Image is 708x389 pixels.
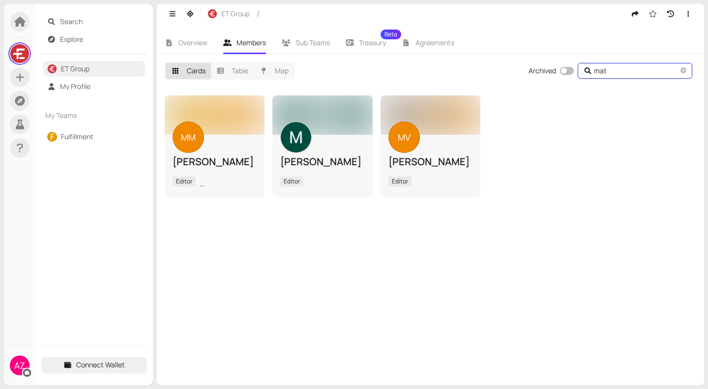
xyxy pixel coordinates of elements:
span: MM [181,121,196,153]
span: close-circle [680,66,686,76]
span: Overview [178,38,207,47]
span: Connect Wallet [76,359,125,370]
span: MV [398,121,411,153]
sup: Beta [381,30,401,39]
span: close-circle [680,67,686,73]
a: ET Group [61,64,89,73]
img: LsfHRQdbm8.jpeg [10,44,29,63]
div: My Teams [41,104,147,127]
span: Editor [388,177,412,186]
img: ACg8ocImJ2ClX9ICZyK2aiZcxRtOUf2tZpAlxMXZe46P-1Rh=s500 [281,122,311,152]
img: r-RjKx4yED.jpeg [208,9,217,18]
div: Archived [529,65,556,76]
span: ET Group [221,8,250,19]
a: Fulfillment [61,132,93,141]
span: AZ [14,356,25,375]
a: Explore [60,34,83,44]
div: [PERSON_NAME] [280,155,364,169]
span: Editor [280,177,303,186]
span: Treasury [359,39,386,46]
a: My Profile [60,82,90,91]
div: [PERSON_NAME] [388,155,472,169]
span: My Teams [45,110,126,121]
input: Search... [594,65,678,76]
button: ET Group [203,6,255,22]
button: Connect Wallet [41,357,147,373]
span: Agreements [415,38,454,47]
span: Editor [173,177,196,186]
div: [PERSON_NAME] [173,155,257,169]
span: Members [236,38,266,47]
span: Sub Teams [295,38,330,47]
span: Search [60,14,142,30]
